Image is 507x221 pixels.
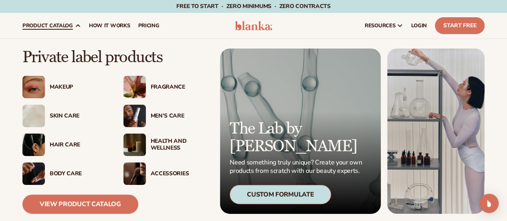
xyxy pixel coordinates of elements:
a: product catalog [18,13,85,39]
a: Female with makeup brush. Accessories [123,162,208,185]
img: logo [235,21,273,30]
div: Accessories [151,170,208,177]
img: Female in lab with equipment. [387,49,485,214]
a: Pink blooming flower. Fragrance [123,76,208,98]
div: Body Care [50,170,107,177]
p: Private label products [22,49,208,66]
p: The Lab by [PERSON_NAME] [230,120,364,155]
img: Female hair pulled back with clips. [22,134,45,156]
a: How It Works [85,13,134,39]
span: LOGIN [411,22,427,29]
div: Open Intercom Messenger [479,194,499,213]
div: Custom Formulate [230,185,331,204]
span: resources [365,22,395,29]
a: Female with glitter eye makeup. Makeup [22,76,107,98]
span: Free to start · ZERO minimums · ZERO contracts [176,2,330,10]
img: Cream moisturizer swatch. [22,105,45,127]
img: Male hand applying moisturizer. [22,162,45,185]
div: Health And Wellness [151,138,208,152]
span: How It Works [89,22,130,29]
a: Female hair pulled back with clips. Hair Care [22,134,107,156]
a: Candles and incense on table. Health And Wellness [123,134,208,156]
div: Hair Care [50,142,107,148]
a: pricing [134,13,163,39]
a: Microscopic product formula. The Lab by [PERSON_NAME] Need something truly unique? Create your ow... [220,49,381,214]
a: resources [361,13,407,39]
a: LOGIN [407,13,431,39]
img: Candles and incense on table. [123,134,146,156]
a: View Product Catalog [22,195,138,214]
a: Cream moisturizer swatch. Skin Care [22,105,107,127]
img: Female with glitter eye makeup. [22,76,45,98]
div: Men’s Care [151,113,208,120]
span: product catalog [22,22,73,29]
p: Need something truly unique? Create your own products from scratch with our beauty experts. [230,158,364,175]
span: pricing [138,22,159,29]
div: Makeup [50,84,107,91]
img: Male holding moisturizer bottle. [123,105,146,127]
a: Male holding moisturizer bottle. Men’s Care [123,105,208,127]
a: Male hand applying moisturizer. Body Care [22,162,107,185]
a: Start Free [435,17,485,34]
img: Pink blooming flower. [123,76,146,98]
div: Skin Care [50,113,107,120]
div: Fragrance [151,84,208,91]
img: Female with makeup brush. [123,162,146,185]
